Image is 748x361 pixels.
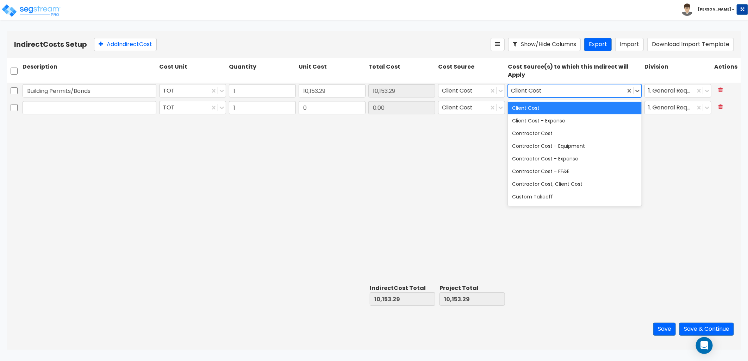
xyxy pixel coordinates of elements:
button: Delete Row [714,84,727,96]
div: Contractor Cost - Equipment [508,140,642,152]
div: Actions [713,62,741,81]
button: Save & Continue [679,323,734,336]
button: AddIndirectCost [94,38,157,51]
img: avatar.png [681,4,693,16]
div: Contractor Cost - Expense [508,152,642,165]
div: Direct Costs WIthout Allocation [508,203,642,216]
div: Unit Cost [297,62,367,81]
button: Reorder Items [491,38,505,51]
div: Quantity [227,62,297,81]
div: 1. General Requirements [644,84,711,97]
div: Contractor Cost - FF&E [508,165,642,178]
div: Division [643,62,713,81]
div: Total Cost [367,62,437,81]
button: Show/Hide Columns [508,38,581,51]
div: Client Cost [508,102,642,114]
div: TOT [159,84,226,97]
div: Client Cost [508,84,642,97]
img: logo_pro_r.png [1,4,61,18]
button: Delete Row [714,101,727,113]
div: TOT [159,101,226,114]
div: Cost Source(s) to which this Indirect will Apply [506,62,643,81]
div: Contractor Cost [508,127,642,140]
div: Cost Unit [158,62,227,81]
button: Download Import Template [647,38,734,51]
b: [PERSON_NAME] [698,7,731,12]
div: Client Cost [438,101,505,114]
button: Save [653,323,676,336]
div: Client Cost [511,85,544,96]
div: Indirect Cost Total [370,284,435,292]
div: Description [21,62,158,81]
button: Import [615,38,644,51]
div: Project Total [440,284,505,292]
div: Client Cost [438,84,505,97]
b: Indirect Costs Setup [14,39,87,49]
button: Export [584,38,612,51]
div: Contractor Cost, Client Cost [508,178,642,190]
div: 1. General Requirements [644,101,711,114]
div: Client Cost - Expense [508,114,642,127]
div: Cost Source [437,62,506,81]
div: Open Intercom Messenger [696,337,713,354]
div: Custom Takeoff [508,190,642,203]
